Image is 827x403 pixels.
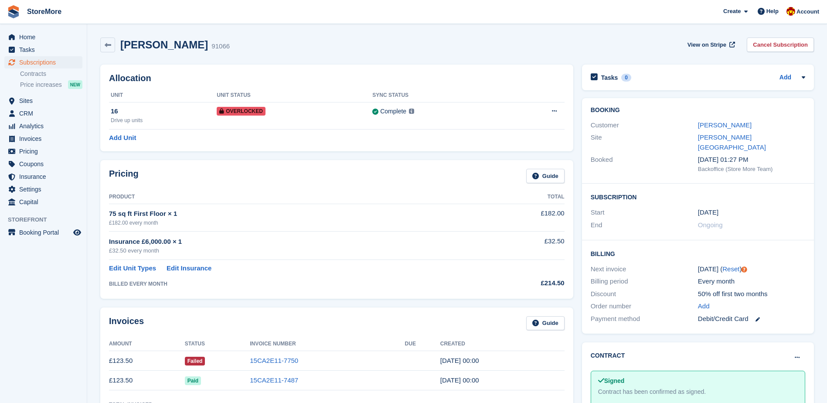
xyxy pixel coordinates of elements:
a: Contracts [20,70,82,78]
div: Customer [591,120,698,130]
a: StoreMore [24,4,65,19]
div: £214.50 [479,278,565,288]
span: Create [723,7,741,16]
span: Booking Portal [19,226,71,239]
div: Discount [591,289,698,299]
a: [PERSON_NAME][GEOGRAPHIC_DATA] [698,133,766,151]
h2: Allocation [109,73,565,83]
span: Account [796,7,819,16]
a: [PERSON_NAME] [698,121,752,129]
h2: [PERSON_NAME] [120,39,208,51]
a: Price increases NEW [20,80,82,89]
span: Overlocked [217,107,265,116]
div: £32.50 every month [109,246,479,255]
span: Storefront [8,215,87,224]
span: Invoices [19,133,71,145]
th: Status [185,337,250,351]
span: Pricing [19,145,71,157]
a: 15CA2E11-7487 [250,376,298,384]
div: 50% off first two months [698,289,805,299]
span: Paid [185,376,201,385]
div: Booked [591,155,698,173]
a: Add Unit [109,133,136,143]
th: Due [405,337,440,351]
td: £123.50 [109,351,185,371]
a: menu [4,183,82,195]
div: Debit/Credit Card [698,314,805,324]
th: Created [440,337,565,351]
a: Cancel Subscription [747,38,814,52]
div: £182.00 every month [109,219,479,227]
div: [DATE] ( ) [698,264,805,274]
a: menu [4,171,82,183]
div: NEW [68,80,82,89]
div: Every month [698,277,805,287]
span: Capital [19,196,71,208]
span: Insurance [19,171,71,183]
div: Backoffice (Store More Team) [698,165,805,174]
span: Home [19,31,71,43]
a: menu [4,226,82,239]
a: menu [4,107,82,120]
th: Invoice Number [250,337,405,351]
div: 0 [621,74,631,82]
a: menu [4,196,82,208]
a: Add [698,301,710,311]
div: Drive up units [111,116,217,124]
div: Payment method [591,314,698,324]
a: 15CA2E11-7750 [250,357,298,364]
span: View on Stripe [687,41,726,49]
td: £32.50 [479,232,565,260]
th: Amount [109,337,185,351]
div: Billing period [591,277,698,287]
div: 91066 [211,41,230,51]
div: End [591,220,698,230]
img: icon-info-grey-7440780725fd019a000dd9b08b2336e03edf1995a4989e88bcd33f0948082b44.svg [409,109,414,114]
span: Sites [19,95,71,107]
th: Product [109,190,479,204]
span: Settings [19,183,71,195]
div: Insurance £6,000.00 × 1 [109,237,479,247]
a: Reset [722,265,739,273]
span: Tasks [19,44,71,56]
img: Store More Team [786,7,795,16]
div: Contract has been confirmed as signed. [598,387,798,396]
th: Unit [109,89,217,102]
div: [DATE] 01:27 PM [698,155,805,165]
div: Signed [598,376,798,386]
div: Next invoice [591,264,698,274]
img: stora-icon-8386f47178a22dfd0bd8f6a31ec36ba5ce8667c1dd55bd0f319d3a0aa187defe.svg [7,5,20,18]
span: Ongoing [698,221,723,229]
a: Guide [526,169,565,183]
a: menu [4,133,82,145]
div: 16 [111,106,217,116]
div: Complete [380,107,406,116]
time: 2025-08-10 23:00:46 UTC [440,357,479,364]
h2: Tasks [601,74,618,82]
h2: Billing [591,249,805,258]
th: Sync Status [372,89,506,102]
h2: Pricing [109,169,139,183]
h2: Booking [591,107,805,114]
a: Edit Insurance [167,263,211,273]
th: Unit Status [217,89,372,102]
td: £182.00 [479,204,565,231]
a: menu [4,95,82,107]
a: menu [4,120,82,132]
a: Edit Unit Types [109,263,156,273]
td: £123.50 [109,371,185,390]
a: View on Stripe [684,38,737,52]
span: Help [766,7,779,16]
a: Add [779,73,791,83]
span: Subscriptions [19,56,71,68]
div: BILLED EVERY MONTH [109,280,479,288]
span: CRM [19,107,71,120]
h2: Contract [591,351,625,360]
span: Failed [185,357,205,365]
a: menu [4,56,82,68]
a: menu [4,145,82,157]
a: menu [4,44,82,56]
div: Start [591,208,698,218]
a: Preview store [72,227,82,238]
span: Price increases [20,81,62,89]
